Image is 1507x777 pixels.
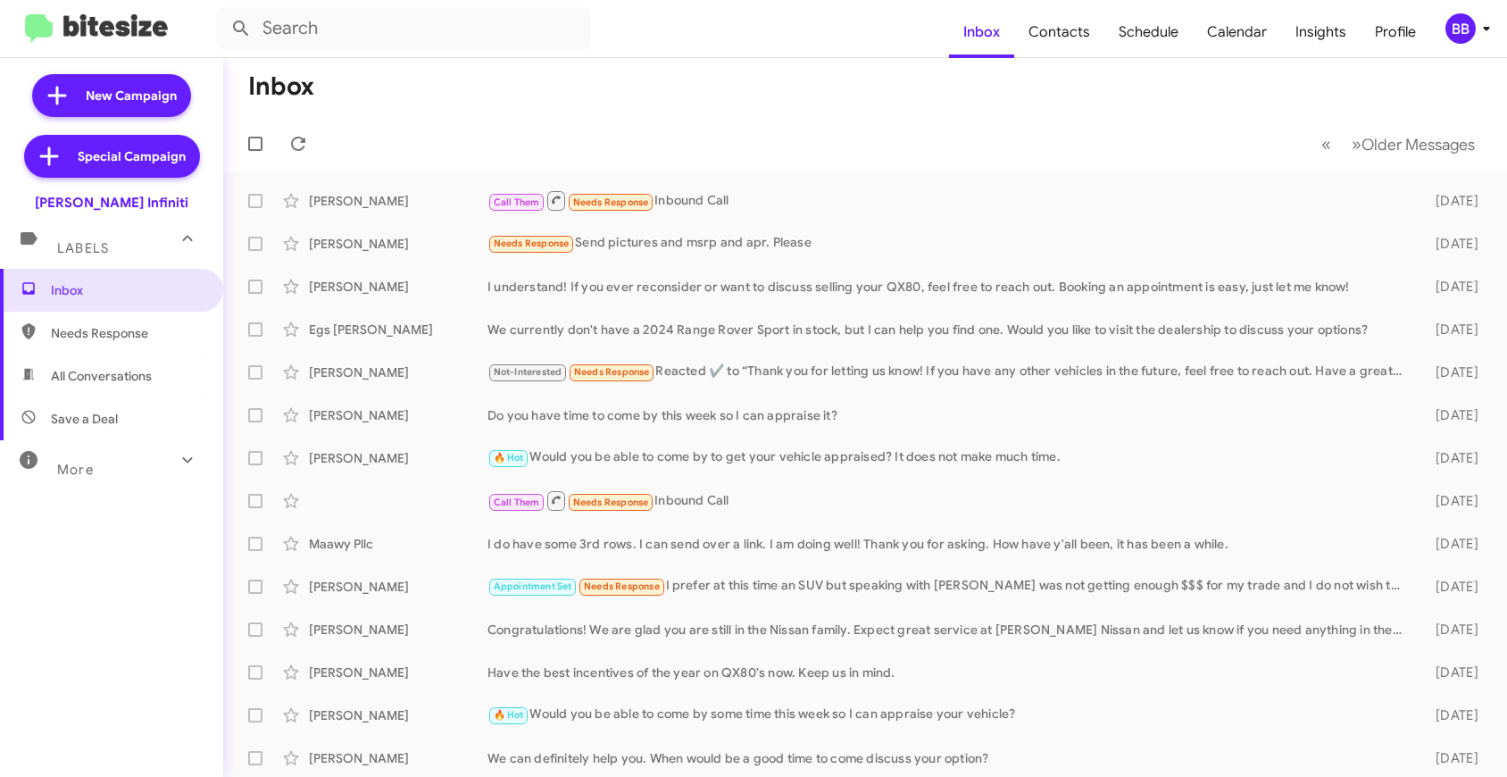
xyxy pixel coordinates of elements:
span: All Conversations [51,367,152,385]
a: Calendar [1193,6,1281,58]
span: Needs Response [584,581,660,592]
div: [DATE] [1411,621,1493,639]
div: [PERSON_NAME] [309,621,487,639]
div: Maawy Pllc [309,535,487,553]
div: [DATE] [1411,535,1493,553]
div: [PERSON_NAME] [309,278,487,296]
div: Inbound Call [487,189,1411,212]
a: Insights [1281,6,1361,58]
span: Appointment Set [494,581,572,592]
a: New Campaign [32,74,191,117]
div: [DATE] [1411,235,1493,253]
span: Save a Deal [51,410,118,428]
span: Needs Response [494,238,570,249]
div: Egs [PERSON_NAME] [309,321,487,338]
span: Needs Response [574,366,650,378]
input: Search [216,7,591,50]
nav: Page navigation example [1311,126,1486,163]
div: BB [1445,13,1476,44]
div: Congratulations! We are glad you are still in the Nissan family. Expect great service at [PERSON_... [487,621,1411,639]
h1: Inbox [248,72,314,101]
span: Not-Interested [494,366,562,378]
div: [DATE] [1411,363,1493,381]
div: [PERSON_NAME] Infiniti [35,194,188,212]
span: Special Campaign [78,147,186,165]
button: Next [1341,126,1486,163]
div: [PERSON_NAME] [309,363,487,381]
div: We currently don't have a 2024 Range Rover Sport in stock, but I can help you find one. Would you... [487,321,1411,338]
div: [PERSON_NAME] [309,578,487,596]
span: Needs Response [573,196,649,208]
a: Schedule [1104,6,1193,58]
span: Older Messages [1361,135,1475,155]
div: [DATE] [1411,278,1493,296]
div: Send pictures and msrp and apr. Please [487,233,1411,254]
span: Call Them [494,497,540,508]
span: » [1352,133,1361,155]
div: I understand! If you ever reconsider or want to discuss selling your QX80, feel free to reach out... [487,278,1411,296]
div: Inbound Call [487,489,1411,512]
div: [PERSON_NAME] [309,235,487,253]
div: [DATE] [1411,192,1493,210]
div: [DATE] [1411,321,1493,338]
a: Contacts [1014,6,1104,58]
div: [PERSON_NAME] [309,406,487,424]
div: Do you have time to come by this week so I can appraise it? [487,406,1411,424]
span: New Campaign [86,87,177,104]
div: [DATE] [1411,406,1493,424]
div: [PERSON_NAME] [309,706,487,724]
span: Needs Response [573,497,649,508]
button: Previous [1311,126,1342,163]
div: [DATE] [1411,749,1493,767]
span: « [1321,133,1331,155]
div: [PERSON_NAME] [309,749,487,767]
a: Inbox [949,6,1014,58]
div: We can definitely help you. When would be a good time to come discuss your option? [487,749,1411,767]
span: Labels [57,240,109,256]
span: Needs Response [51,324,203,342]
div: Reacted ✔️ to “Thank you for letting us know! If you have any other vehicles in the future, feel ... [487,362,1411,382]
span: More [57,462,94,478]
div: I do have some 3rd rows. I can send over a link. I am doing well! Thank you for asking. How have ... [487,535,1411,553]
span: 🔥 Hot [494,452,524,464]
button: BB [1430,13,1487,44]
span: 🔥 Hot [494,709,524,721]
span: Call Them [494,196,540,208]
div: [DATE] [1411,492,1493,510]
div: Would you be able to come by to get your vehicle appraised? It does not make much time. [487,447,1411,468]
div: [DATE] [1411,664,1493,681]
a: Profile [1361,6,1430,58]
span: Inbox [51,281,203,299]
a: Special Campaign [24,135,200,178]
div: I prefer at this time an SUV but speaking with [PERSON_NAME] was not getting enough $$$ for my tr... [487,576,1411,597]
div: Would you be able to come by some time this week so I can appraise your vehicle? [487,705,1411,725]
div: [DATE] [1411,578,1493,596]
div: [DATE] [1411,449,1493,467]
div: [PERSON_NAME] [309,192,487,210]
div: Have the best incentives of the year on QX80's now. Keep us in mind. [487,664,1411,681]
div: [PERSON_NAME] [309,449,487,467]
div: [DATE] [1411,706,1493,724]
div: [PERSON_NAME] [309,664,487,681]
